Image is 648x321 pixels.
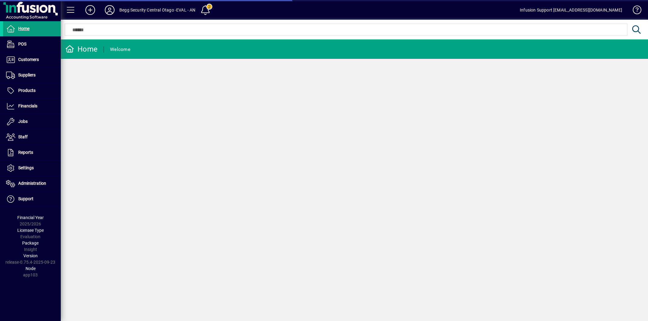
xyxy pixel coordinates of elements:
[18,42,26,46] span: POS
[17,228,44,233] span: Licensee Type
[23,253,38,258] span: Version
[100,5,119,15] button: Profile
[65,44,98,54] div: Home
[18,88,36,93] span: Products
[3,68,61,83] a: Suppliers
[18,196,33,201] span: Support
[3,191,61,207] a: Support
[18,73,36,77] span: Suppliers
[628,1,640,21] a: Knowledge Base
[3,160,61,176] a: Settings
[22,241,39,245] span: Package
[17,215,44,220] span: Financial Year
[18,150,33,155] span: Reports
[3,52,61,67] a: Customers
[119,5,196,15] div: Begg Security Central Otago -EVAL - AN
[26,266,36,271] span: Node
[18,134,28,139] span: Staff
[3,114,61,129] a: Jobs
[3,176,61,191] a: Administration
[18,26,29,31] span: Home
[110,45,130,54] div: Welcome
[3,37,61,52] a: POS
[81,5,100,15] button: Add
[3,130,61,145] a: Staff
[18,57,39,62] span: Customers
[18,181,46,186] span: Administration
[520,5,622,15] div: Infusion Support [EMAIL_ADDRESS][DOMAIN_NAME]
[18,103,37,108] span: Financials
[3,145,61,160] a: Reports
[3,83,61,98] a: Products
[18,165,34,170] span: Settings
[3,99,61,114] a: Financials
[18,119,28,124] span: Jobs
